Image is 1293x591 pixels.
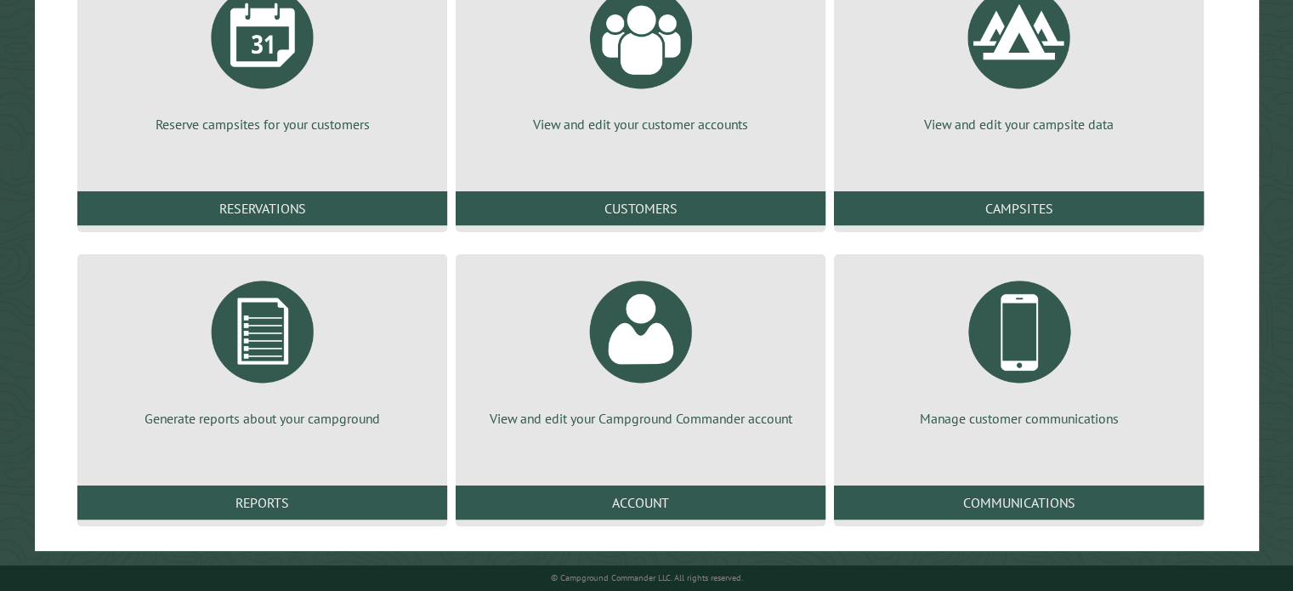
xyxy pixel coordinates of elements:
[77,191,447,225] a: Reservations
[834,486,1204,520] a: Communications
[476,268,805,428] a: View and edit your Campground Commander account
[854,409,1183,428] p: Manage customer communications
[476,115,805,134] p: View and edit your customer accounts
[456,486,825,520] a: Account
[98,409,427,428] p: Generate reports about your campground
[77,486,447,520] a: Reports
[456,191,825,225] a: Customers
[476,409,805,428] p: View and edit your Campground Commander account
[834,191,1204,225] a: Campsites
[854,268,1183,428] a: Manage customer communications
[98,268,427,428] a: Generate reports about your campground
[854,115,1183,134] p: View and edit your campsite data
[98,115,427,134] p: Reserve campsites for your customers
[551,572,743,583] small: © Campground Commander LLC. All rights reserved.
